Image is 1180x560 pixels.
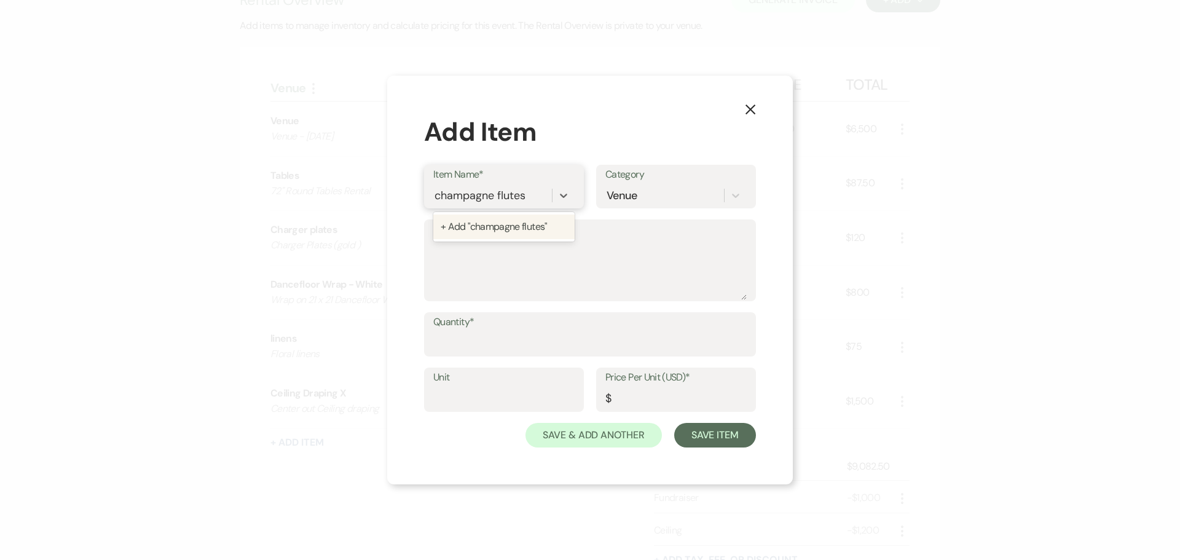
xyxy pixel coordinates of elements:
div: + Add "champagne flutes" [433,215,575,239]
div: Venue [607,187,637,204]
button: Save & Add Another [525,423,662,448]
button: Save Item [674,423,756,448]
label: Description [433,221,747,239]
div: $ [605,390,611,407]
label: Category [605,166,747,184]
label: Quantity* [433,314,747,331]
div: Add Item [424,112,756,151]
label: Unit [433,369,575,387]
label: Item Name* [433,166,575,184]
label: Price Per Unit (USD)* [605,369,747,387]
